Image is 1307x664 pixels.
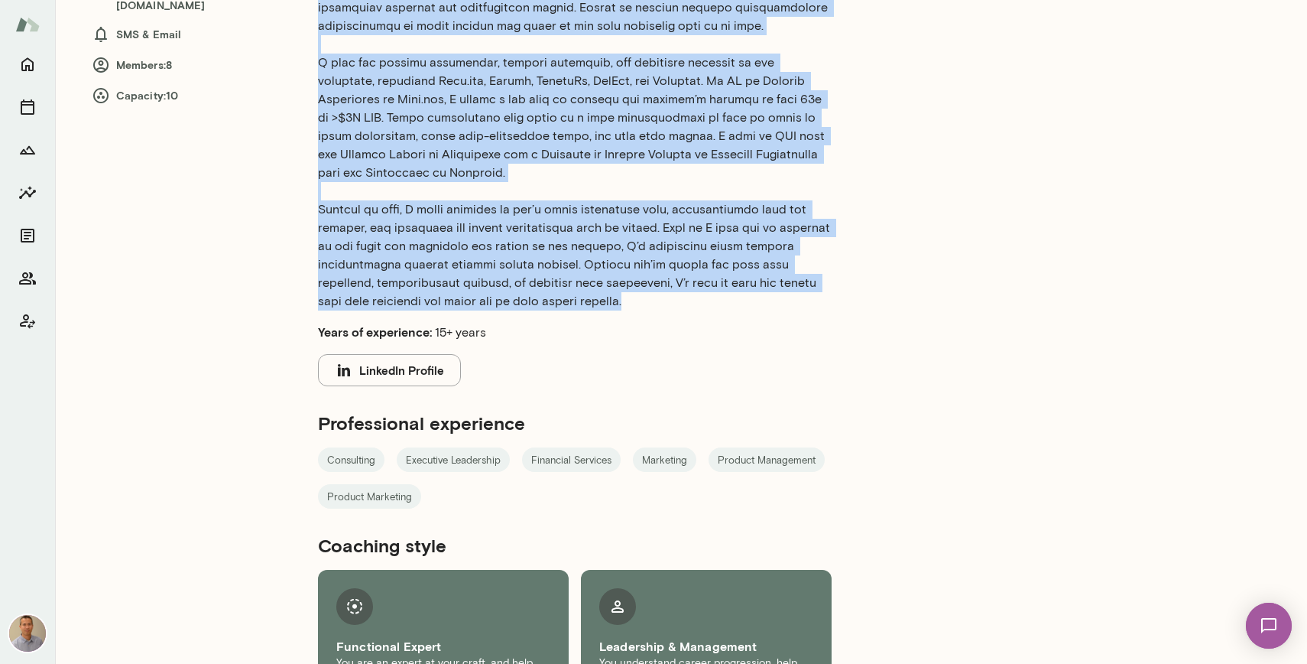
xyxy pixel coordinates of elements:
[633,453,696,468] span: Marketing
[12,263,43,294] button: Members
[336,637,550,656] h6: Functional Expert
[12,177,43,208] button: Insights
[15,10,40,39] img: Mento
[318,533,832,558] h5: Coaching style
[12,306,43,337] button: Client app
[599,637,813,656] h6: Leadership & Management
[92,25,287,44] h6: SMS & Email
[318,411,832,435] h5: Professional experience
[318,490,421,505] span: Product Marketing
[12,220,43,251] button: Documents
[318,354,461,386] button: LinkedIn Profile
[9,615,46,652] img: Kevin Au
[12,49,43,80] button: Home
[318,323,832,342] p: 15+ years
[92,86,287,105] h6: Capacity: 10
[318,324,432,339] b: Years of experience:
[12,135,43,165] button: Growth Plan
[397,453,510,468] span: Executive Leadership
[522,453,621,468] span: Financial Services
[709,453,825,468] span: Product Management
[12,92,43,122] button: Sessions
[92,56,287,74] h6: Members: 8
[318,453,384,468] span: Consulting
